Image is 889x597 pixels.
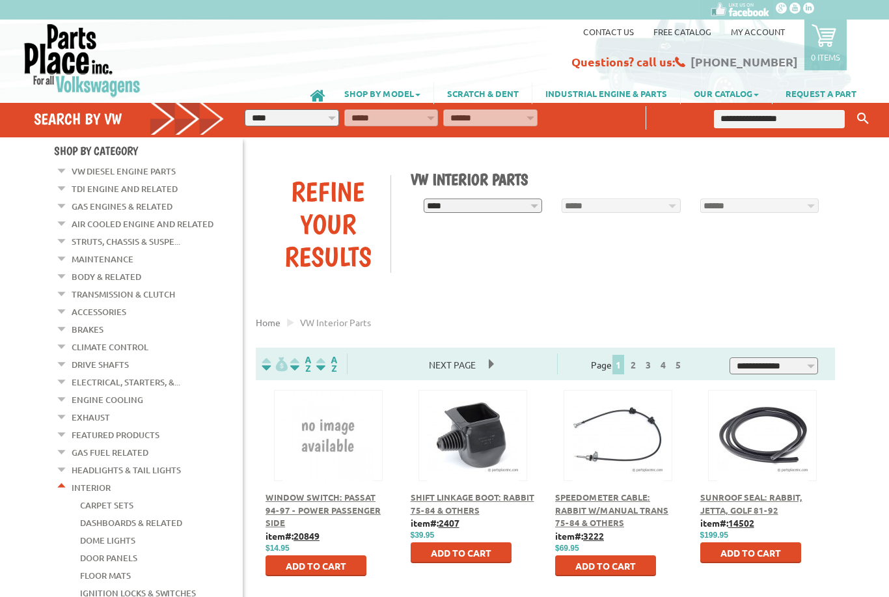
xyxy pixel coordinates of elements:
a: Gas Fuel Related [72,444,148,461]
a: Window Switch: Passat 94-97 - Power Passenger Side [266,492,381,528]
span: $39.95 [411,531,435,540]
a: My Account [731,26,785,37]
span: Add to Cart [431,547,491,559]
b: item#: [700,517,754,529]
button: Add to Cart [555,555,656,576]
div: Refine Your Results [266,175,390,273]
a: OUR CATALOG [681,82,772,104]
a: SHOP BY MODEL [331,82,433,104]
span: Add to Cart [720,547,781,559]
a: Transmission & Clutch [72,286,175,303]
a: Featured Products [72,426,159,443]
p: 0 items [811,51,840,62]
span: VW interior parts [300,316,371,328]
a: Engine Cooling [72,391,143,408]
a: Gas Engines & Related [72,198,172,215]
h4: Shop By Category [54,144,243,158]
a: Dashboards & Related [80,514,182,531]
b: item#: [555,530,604,542]
a: 5 [672,359,684,370]
a: TDI Engine and Related [72,180,178,197]
a: VW Diesel Engine Parts [72,163,176,180]
a: Home [256,316,280,328]
a: Accessories [72,303,126,320]
span: 1 [612,355,624,374]
a: Interior [72,479,111,496]
a: Climate Control [72,339,148,355]
a: Exhaust [72,409,110,426]
a: INDUSTRIAL ENGINE & PARTS [532,82,680,104]
a: Free Catalog [653,26,711,37]
h4: Search by VW [34,109,225,128]
a: Sunroof Seal: Rabbit, Jetta, Golf 81-92 [700,492,802,516]
button: Add to Cart [266,555,366,576]
a: 0 items [804,20,847,70]
a: SCRATCH & DENT [434,82,532,104]
a: Brakes [72,321,103,338]
a: REQUEST A PART [773,82,869,104]
a: Contact us [583,26,634,37]
h1: VW Interior Parts [411,170,826,189]
a: 3 [642,359,654,370]
a: Drive Shafts [72,356,129,373]
a: 2 [627,359,639,370]
a: Headlights & Tail Lights [72,462,181,479]
a: Body & Related [72,268,141,285]
a: Dome Lights [80,532,135,549]
button: Keyword Search [853,108,873,130]
span: $69.95 [555,544,579,553]
img: filterpricelow.svg [262,357,288,372]
a: Door Panels [80,549,137,566]
button: Add to Cart [700,542,801,563]
b: item#: [266,530,320,542]
a: Carpet Sets [80,497,133,514]
span: Add to Cart [286,560,346,572]
img: Sort by Headline [288,357,314,372]
u: 3222 [583,530,604,542]
a: Shift Linkage Boot: Rabbit 75-84 & Others [411,492,534,516]
a: Struts, Chassis & Suspe... [72,233,180,250]
b: item#: [411,517,459,529]
u: 14502 [728,517,754,529]
a: Speedometer Cable: Rabbit w/Manual Trans 75-84 & Others [555,492,668,528]
span: Add to Cart [575,560,636,572]
img: Parts Place Inc! [23,23,142,98]
u: 20849 [294,530,320,542]
a: Floor Mats [80,567,131,584]
button: Add to Cart [411,542,512,563]
span: $14.95 [266,544,290,553]
a: Air Cooled Engine and Related [72,215,213,232]
a: 4 [657,359,669,370]
u: 2407 [439,517,459,529]
span: Next Page [416,355,489,374]
a: Next Page [416,359,489,370]
div: Page [557,354,719,374]
span: $199.95 [700,531,728,540]
a: Maintenance [72,251,133,268]
a: Electrical, Starters, &... [72,374,180,391]
img: Sort by Sales Rank [314,357,340,372]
